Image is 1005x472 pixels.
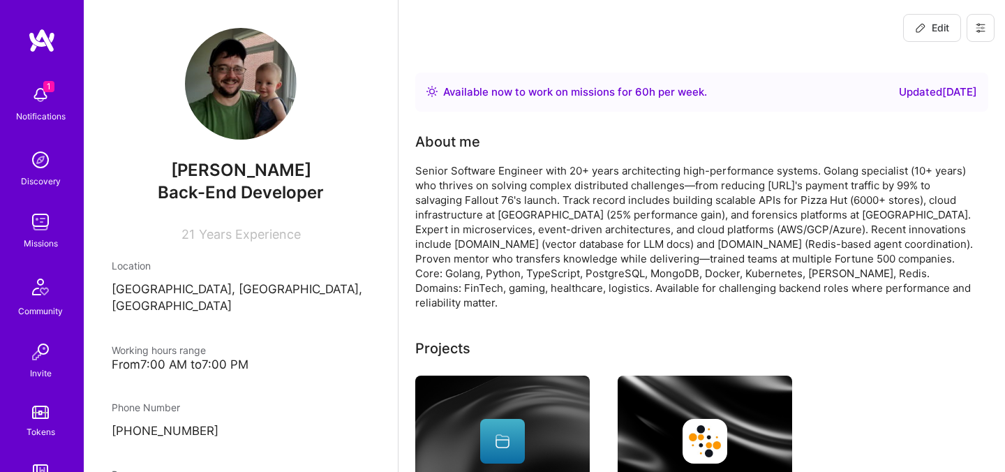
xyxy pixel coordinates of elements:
div: Missions [24,236,58,251]
div: Invite [30,366,52,381]
div: Available now to work on missions for h per week . [443,84,707,101]
img: Invite [27,338,54,366]
span: 60 [635,85,649,98]
div: Projects [415,338,470,359]
div: Notifications [16,109,66,124]
img: teamwork [27,208,54,236]
div: About me [415,131,480,152]
span: 21 [181,227,195,242]
div: Location [112,258,370,273]
span: Phone Number [112,401,180,413]
span: Working hours range [112,344,206,356]
span: [PERSON_NAME] [112,160,370,181]
span: Years Experience [199,227,301,242]
div: Discovery [21,174,61,189]
img: Company logo [683,419,727,464]
p: [GEOGRAPHIC_DATA], [GEOGRAPHIC_DATA], [GEOGRAPHIC_DATA] [112,281,370,315]
div: Community [18,304,63,318]
img: bell [27,81,54,109]
img: logo [28,28,56,53]
div: Updated [DATE] [899,84,977,101]
span: 1 [43,81,54,92]
div: Senior Software Engineer with 20+ years architecting high-performance systems. Golang specialist ... [415,163,974,310]
img: Community [24,270,57,304]
img: discovery [27,146,54,174]
img: tokens [32,406,49,419]
div: Tokens [27,425,55,439]
img: User Avatar [185,28,297,140]
button: Edit [903,14,961,42]
span: Back-End Developer [158,182,324,202]
p: [PHONE_NUMBER] [112,423,370,440]
div: From 7:00 AM to 7:00 PM [112,357,370,372]
span: Edit [915,21,949,35]
img: Availability [426,86,438,97]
